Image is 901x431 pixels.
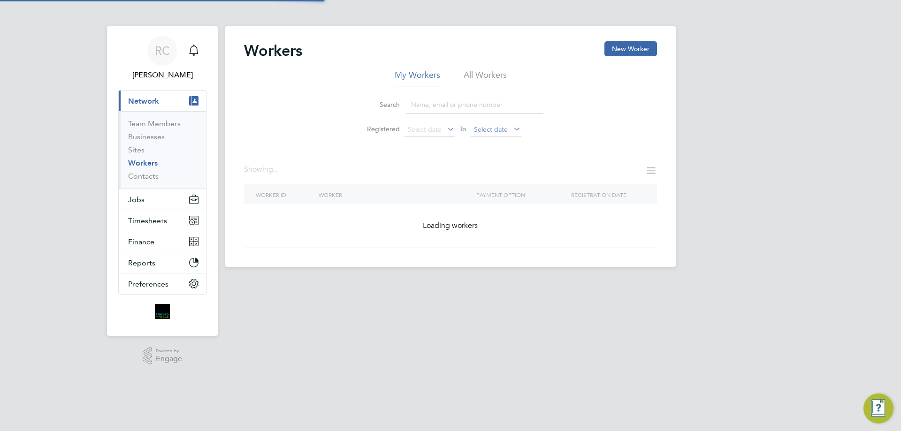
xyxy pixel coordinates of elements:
a: Workers [128,159,158,167]
span: Select date [474,125,508,134]
button: Engage Resource Center [863,393,893,423]
button: Preferences [119,273,206,294]
a: Go to home page [118,304,206,319]
span: Network [128,97,159,106]
label: Search [358,100,400,109]
li: My Workers [395,69,440,86]
span: To [457,123,469,135]
h2: Workers [244,41,302,60]
button: New Worker [604,41,657,56]
button: Timesheets [119,210,206,231]
a: Sites [128,145,145,154]
img: bromak-logo-retina.png [155,304,170,319]
span: Engage [156,355,182,363]
span: Select date [408,125,442,134]
a: RC[PERSON_NAME] [118,36,206,81]
button: Jobs [119,189,206,210]
button: Network [119,91,206,111]
span: Timesheets [128,216,167,225]
span: Preferences [128,280,168,288]
button: Reports [119,252,206,273]
span: Finance [128,237,154,246]
button: Finance [119,231,206,252]
span: ... [273,165,279,174]
div: Network [119,111,206,189]
li: All Workers [464,69,507,86]
span: Jobs [128,195,145,204]
span: Robyn Clarke [118,69,206,81]
a: Powered byEngage [143,347,183,365]
span: RC [155,45,170,57]
div: Showing [244,165,281,174]
a: Contacts [128,172,159,181]
span: Powered by [156,347,182,355]
span: Reports [128,258,155,267]
a: Businesses [128,132,165,141]
nav: Main navigation [107,26,218,336]
a: Team Members [128,119,181,128]
label: Registered [358,125,400,133]
input: Name, email or phone number [406,96,543,114]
